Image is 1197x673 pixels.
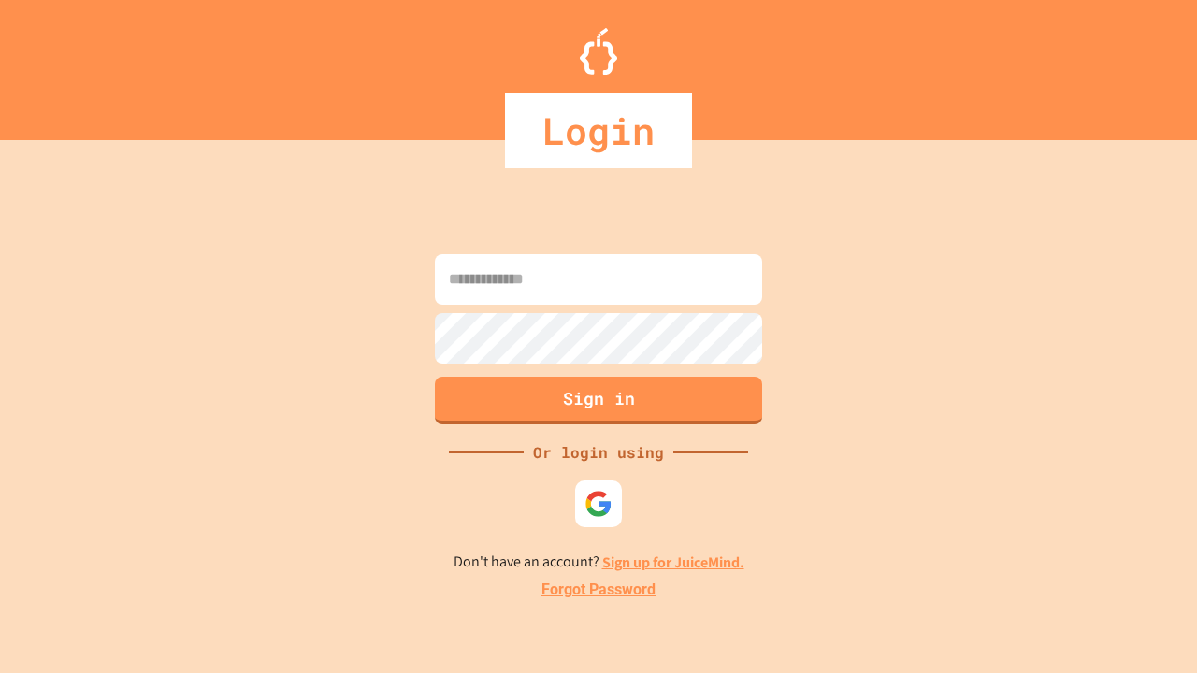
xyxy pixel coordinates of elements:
[524,441,673,464] div: Or login using
[580,28,617,75] img: Logo.svg
[505,93,692,168] div: Login
[454,551,744,574] p: Don't have an account?
[541,579,656,601] a: Forgot Password
[1042,517,1178,596] iframe: chat widget
[435,377,762,424] button: Sign in
[584,490,613,518] img: google-icon.svg
[1118,598,1178,654] iframe: chat widget
[602,552,744,572] a: Sign up for JuiceMind.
